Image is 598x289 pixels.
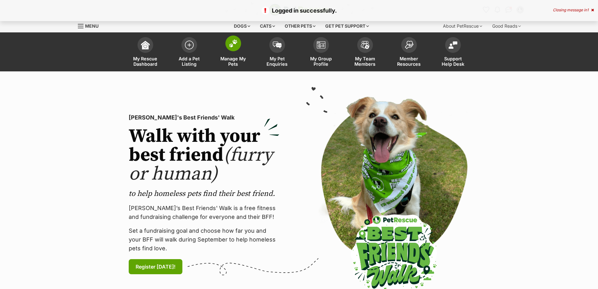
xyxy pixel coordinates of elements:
span: Menu [85,23,99,29]
img: pet-enquiries-icon-7e3ad2cf08bfb03b45e93fb7055b45f3efa6380592205ae92323e6603595dc1f.svg [273,42,282,48]
p: to help homeless pets find their best friend. [129,189,279,199]
img: dashboard-icon-eb2f2d2d3e046f16d808141f083e7271f6b2e854fb5c12c21221c1fb7104beca.svg [141,41,150,49]
a: Support Help Desk [431,34,475,71]
span: My Team Members [351,56,379,67]
span: Manage My Pets [219,56,247,67]
a: My Pet Enquiries [255,34,299,71]
div: Good Reads [488,20,525,32]
a: Register [DATE]! [129,259,182,274]
a: My Team Members [343,34,387,71]
img: help-desk-icon-fdf02630f3aa405de69fd3d07c3f3aa587a6932b1a1747fa1d2bba05be0121f9.svg [449,41,457,49]
img: group-profile-icon-3fa3cf56718a62981997c0bc7e787c4b2cf8bcc04b72c1350f741eb67cf2f40e.svg [317,41,326,49]
div: About PetRescue [439,20,487,32]
a: Member Resources [387,34,431,71]
img: add-pet-listing-icon-0afa8454b4691262ce3f59096e99ab1cd57d4a30225e0717b998d2c9b9846f56.svg [185,41,194,49]
span: My Group Profile [307,56,335,67]
div: Other pets [280,20,320,32]
a: Manage My Pets [211,34,255,71]
img: manage-my-pets-icon-02211641906a0b7f246fdf0571729dbe1e7629f14944591b6c1af311fb30b64b.svg [229,39,238,47]
a: Menu [78,20,103,31]
a: My Group Profile [299,34,343,71]
p: [PERSON_NAME]'s Best Friends' Walk [129,113,279,122]
p: [PERSON_NAME]’s Best Friends' Walk is a free fitness and fundraising challenge for everyone and t... [129,204,279,221]
div: Dogs [229,20,255,32]
p: Set a fundraising goal and choose how far you and your BFF will walk during September to help hom... [129,226,279,253]
a: My Rescue Dashboard [123,34,167,71]
a: Add a Pet Listing [167,34,211,71]
span: Register [DATE]! [136,263,175,270]
span: Member Resources [395,56,423,67]
span: Support Help Desk [439,56,467,67]
div: Get pet support [321,20,373,32]
h2: Walk with your best friend [129,127,279,184]
span: (furry or human) [129,143,273,186]
span: My Rescue Dashboard [131,56,159,67]
div: Cats [256,20,279,32]
img: member-resources-icon-8e73f808a243e03378d46382f2149f9095a855e16c252ad45f914b54edf8863c.svg [405,41,413,49]
img: team-members-icon-5396bd8760b3fe7c0b43da4ab00e1e3bb1a5d9ba89233759b79545d2d3fc5d0d.svg [361,41,369,49]
span: My Pet Enquiries [263,56,291,67]
span: Add a Pet Listing [175,56,203,67]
